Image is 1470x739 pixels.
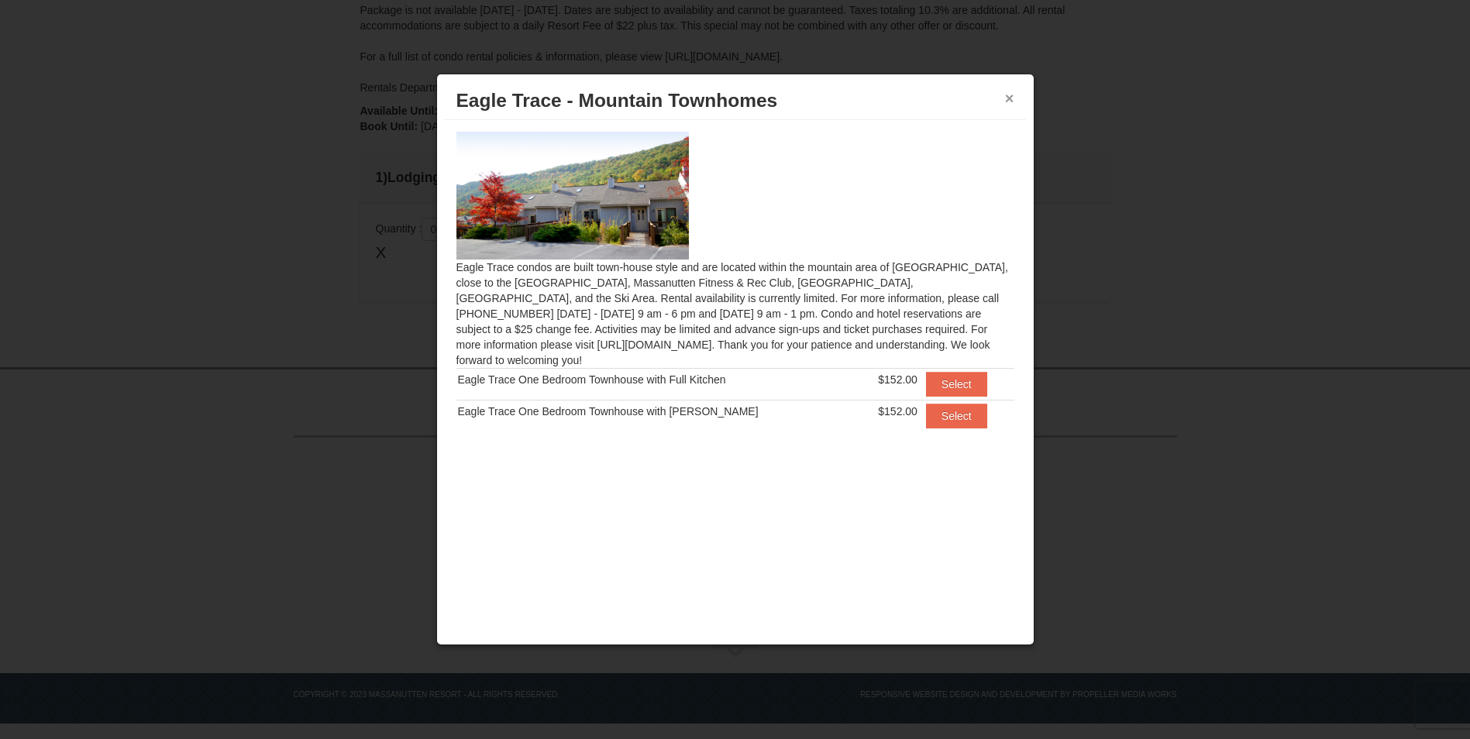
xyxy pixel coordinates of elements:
[458,372,860,387] div: Eagle Trace One Bedroom Townhouse with Full Kitchen
[458,404,860,419] div: Eagle Trace One Bedroom Townhouse with [PERSON_NAME]
[456,132,689,259] img: 19218983-1-9b289e55.jpg
[878,373,917,386] span: $152.00
[445,120,1026,459] div: Eagle Trace condos are built town-house style and are located within the mountain area of [GEOGRA...
[1005,91,1014,106] button: ×
[926,404,987,428] button: Select
[456,90,778,111] span: Eagle Trace - Mountain Townhomes
[878,405,917,418] span: $152.00
[926,372,987,397] button: Select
